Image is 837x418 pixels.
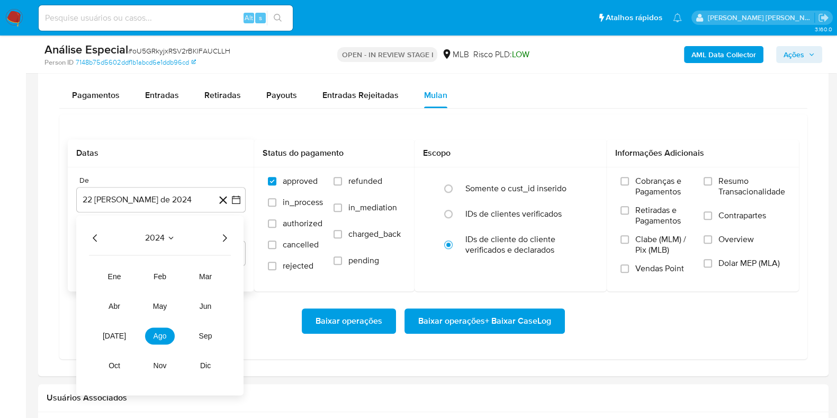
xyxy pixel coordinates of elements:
a: Sair [818,12,829,23]
button: search-icon [267,11,289,25]
input: Pesquise usuários ou casos... [39,11,293,25]
a: Notificações [673,13,682,22]
div: MLB [442,49,469,60]
h2: Usuários Associados [47,393,820,403]
span: # oU5GRkyjxRSV2rBKlFAUCLLH [128,46,230,56]
button: Ações [776,46,822,63]
b: Análise Especial [44,41,128,58]
span: 3.160.0 [814,25,832,33]
button: AML Data Collector [684,46,763,63]
p: OPEN - IN REVIEW STAGE I [337,47,437,62]
span: s [259,13,262,23]
span: Risco PLD: [473,49,529,60]
span: LOW [511,48,529,60]
b: Person ID [44,58,74,67]
p: viviane.jdasilva@mercadopago.com.br [708,13,815,23]
a: 7148b75d5602ddf1b1abcd6e1ddb96cd [76,58,196,67]
span: Atalhos rápidos [606,12,662,23]
span: Alt [245,13,253,23]
span: Ações [784,46,804,63]
b: AML Data Collector [691,46,756,63]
